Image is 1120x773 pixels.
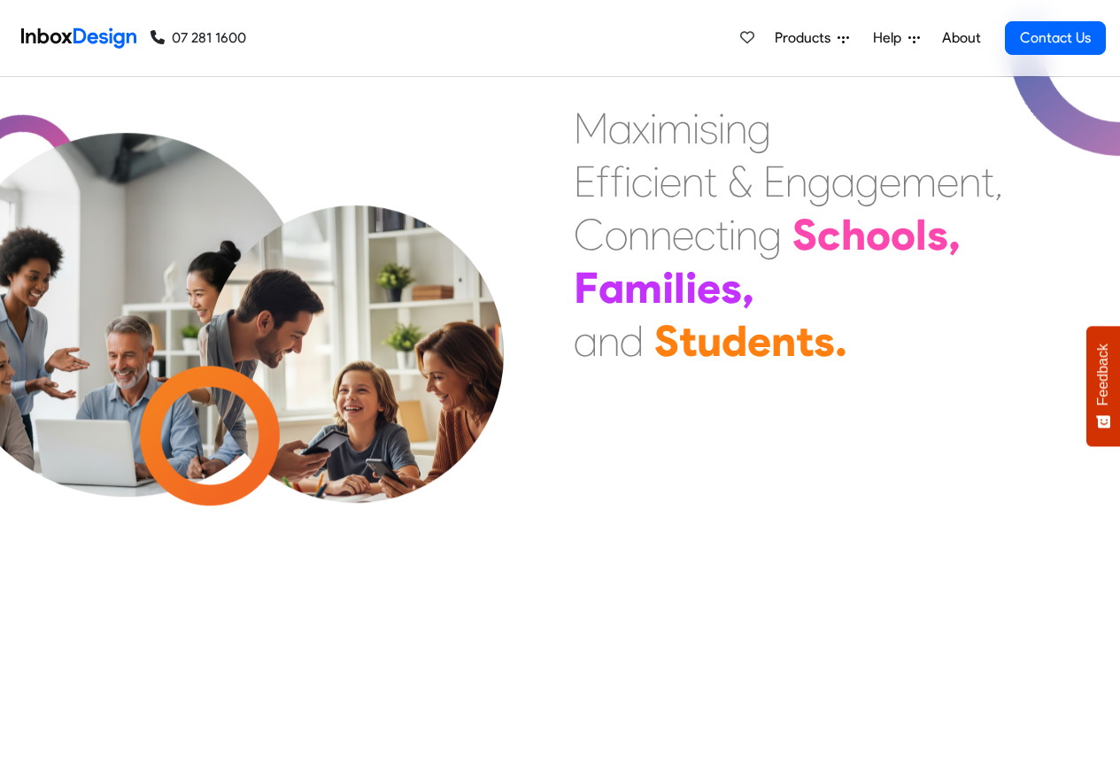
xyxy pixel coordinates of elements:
[775,27,838,49] span: Products
[574,261,599,314] div: F
[1086,326,1120,446] button: Feedback - Show survey
[725,102,747,155] div: n
[879,155,901,208] div: e
[685,261,697,314] div: i
[605,208,628,261] div: o
[866,20,927,56] a: Help
[742,261,754,314] div: ,
[915,208,927,261] div: l
[682,155,704,208] div: n
[792,208,817,261] div: S
[650,208,672,261] div: n
[948,208,961,261] div: ,
[628,208,650,261] div: n
[736,208,758,261] div: n
[704,155,717,208] div: t
[937,155,959,208] div: e
[679,314,697,367] div: t
[729,208,736,261] div: i
[574,155,596,208] div: E
[694,208,715,261] div: c
[758,208,782,261] div: g
[994,155,1003,208] div: ,
[831,155,855,208] div: a
[866,208,891,261] div: o
[937,20,985,56] a: About
[835,314,847,367] div: .
[1095,344,1111,406] span: Feedback
[632,102,650,155] div: x
[841,208,866,261] div: h
[598,314,620,367] div: n
[855,155,879,208] div: g
[574,208,605,261] div: C
[624,261,662,314] div: m
[608,102,632,155] div: a
[807,155,831,208] div: g
[672,208,694,261] div: e
[574,102,608,155] div: M
[927,208,948,261] div: s
[814,314,835,367] div: s
[657,102,692,155] div: m
[151,27,246,49] a: 07 281 1600
[901,155,937,208] div: m
[674,261,685,314] div: l
[747,102,771,155] div: g
[610,155,624,208] div: f
[715,208,729,261] div: t
[653,155,660,208] div: i
[631,155,653,208] div: c
[771,314,796,367] div: n
[785,155,807,208] div: n
[1005,21,1106,55] a: Contact Us
[650,102,657,155] div: i
[574,102,1003,367] div: Maximising Efficient & Engagement, Connecting Schools, Families, and Students.
[660,155,682,208] div: e
[959,155,981,208] div: n
[718,102,725,155] div: i
[817,208,841,261] div: c
[574,314,598,367] div: a
[763,155,785,208] div: E
[624,155,631,208] div: i
[796,314,814,367] div: t
[620,314,644,367] div: d
[699,102,718,155] div: s
[596,155,610,208] div: f
[768,20,856,56] a: Products
[170,198,541,569] img: parents_with_child.png
[697,314,722,367] div: u
[873,27,908,49] span: Help
[721,261,742,314] div: s
[692,102,699,155] div: i
[891,208,915,261] div: o
[654,314,679,367] div: S
[697,261,721,314] div: e
[662,261,674,314] div: i
[728,155,753,208] div: &
[722,314,747,367] div: d
[599,261,624,314] div: a
[747,314,771,367] div: e
[981,155,994,208] div: t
